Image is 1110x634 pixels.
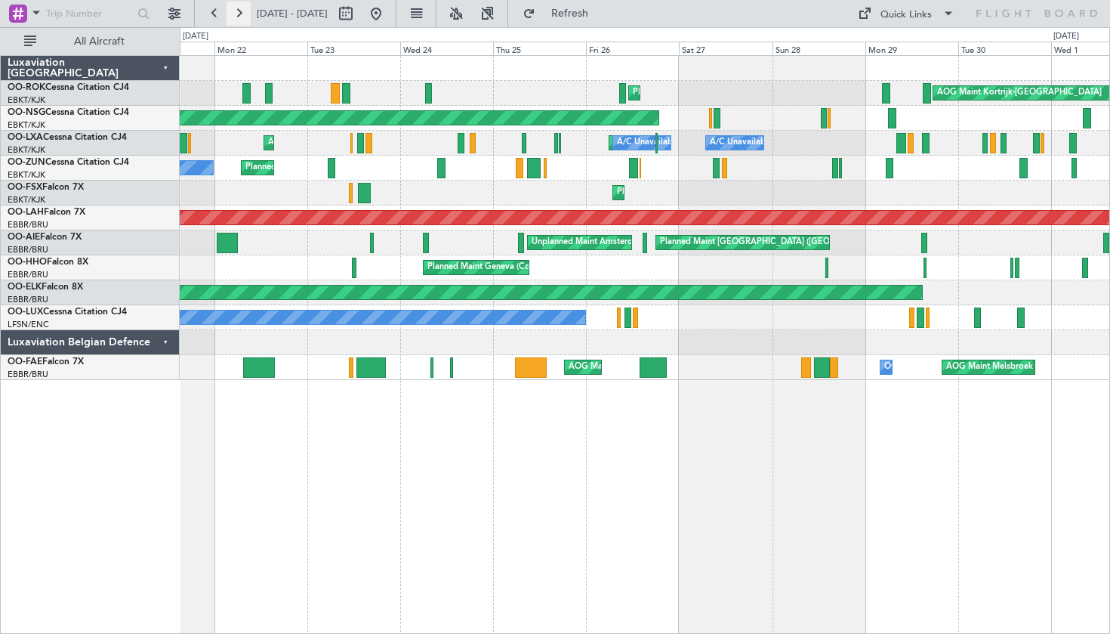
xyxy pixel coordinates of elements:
[245,156,421,179] div: Planned Maint Kortrijk-[GEOGRAPHIC_DATA]
[538,8,602,19] span: Refresh
[679,42,772,55] div: Sat 27
[8,119,45,131] a: EBKT/KJK
[569,356,751,379] div: AOG Maint [US_STATE] ([GEOGRAPHIC_DATA])
[884,356,987,379] div: Owner Melsbroek Air Base
[1053,30,1079,43] div: [DATE]
[8,308,43,317] span: OO-LUX
[8,133,43,142] span: OO-LXA
[8,183,84,192] a: OO-FSXFalcon 7X
[617,131,898,154] div: A/C Unavailable [GEOGRAPHIC_DATA] ([GEOGRAPHIC_DATA] National)
[710,131,772,154] div: A/C Unavailable
[532,231,684,254] div: Unplanned Maint Amsterdam (Schiphol)
[493,42,586,55] div: Thu 25
[850,2,962,26] button: Quick Links
[8,308,127,317] a: OO-LUXCessna Citation CJ4
[8,319,49,330] a: LFSN/ENC
[633,82,809,104] div: Planned Maint Kortrijk-[GEOGRAPHIC_DATA]
[8,233,82,242] a: OO-AIEFalcon 7X
[8,208,85,217] a: OO-LAHFalcon 7X
[8,283,42,292] span: OO-ELK
[8,144,45,156] a: EBKT/KJK
[8,357,84,366] a: OO-FAEFalcon 7X
[586,42,679,55] div: Fri 26
[937,82,1102,104] div: AOG Maint Kortrijk-[GEOGRAPHIC_DATA]
[268,131,433,154] div: AOG Maint Kortrijk-[GEOGRAPHIC_DATA]
[946,356,1067,379] div: AOG Maint Melsbroek Air Base
[8,108,45,117] span: OO-NSG
[8,369,48,380] a: EBBR/BRU
[8,183,42,192] span: OO-FSX
[8,83,45,92] span: OO-ROK
[958,42,1051,55] div: Tue 30
[8,158,129,167] a: OO-ZUNCessna Citation CJ4
[8,357,42,366] span: OO-FAE
[8,219,48,230] a: EBBR/BRU
[8,108,129,117] a: OO-NSGCessna Citation CJ4
[8,158,45,167] span: OO-ZUN
[8,258,88,267] a: OO-HHOFalcon 8X
[8,294,48,305] a: EBBR/BRU
[257,7,328,20] span: [DATE] - [DATE]
[865,42,958,55] div: Mon 29
[8,208,44,217] span: OO-LAH
[307,42,400,55] div: Tue 23
[8,133,127,142] a: OO-LXACessna Citation CJ4
[617,181,793,204] div: Planned Maint Kortrijk-[GEOGRAPHIC_DATA]
[8,194,45,206] a: EBKT/KJK
[214,42,307,55] div: Mon 22
[8,269,48,280] a: EBBR/BRU
[17,29,164,54] button: All Aircraft
[8,83,129,92] a: OO-ROKCessna Citation CJ4
[660,231,898,254] div: Planned Maint [GEOGRAPHIC_DATA] ([GEOGRAPHIC_DATA])
[516,2,606,26] button: Refresh
[46,2,133,25] input: Trip Number
[8,244,48,255] a: EBBR/BRU
[8,94,45,106] a: EBKT/KJK
[8,283,83,292] a: OO-ELKFalcon 8X
[8,169,45,181] a: EBKT/KJK
[39,36,159,47] span: All Aircraft
[8,258,47,267] span: OO-HHO
[427,256,552,279] div: Planned Maint Geneva (Cointrin)
[400,42,493,55] div: Wed 24
[183,30,208,43] div: [DATE]
[772,42,865,55] div: Sun 28
[8,233,40,242] span: OO-AIE
[880,8,932,23] div: Quick Links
